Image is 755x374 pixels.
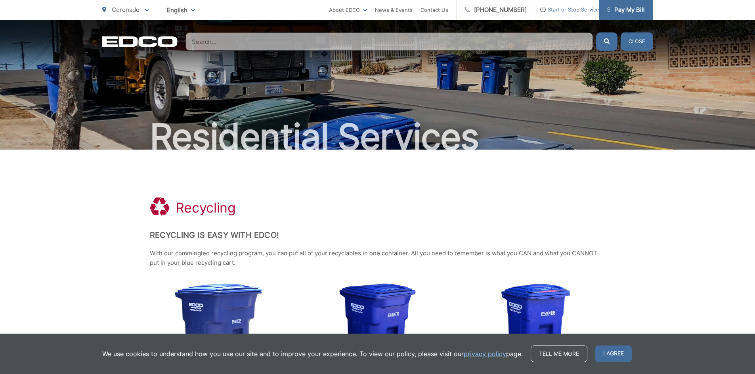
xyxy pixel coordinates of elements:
a: About EDCO [329,5,367,15]
a: Contact Us [421,5,448,15]
span: I agree [595,346,632,362]
h2: Residential Services [102,117,653,157]
span: Pay My Bill [607,5,645,15]
span: Coronado [112,6,140,13]
span: English [161,3,201,17]
h1: Recycling [176,200,236,216]
a: Tell me more [531,346,587,362]
a: EDCD logo. Return to the homepage. [102,36,178,47]
h2: Recycling is Easy with EDCO! [150,230,606,240]
p: With our commingled recycling program, you can put all of your recyclables in one container. All ... [150,249,606,268]
input: Search [185,32,593,51]
a: privacy policy [464,349,506,359]
button: Close [621,32,653,51]
button: Submit the search query. [596,32,617,51]
a: News & Events [375,5,413,15]
p: We use cookies to understand how you use our site and to improve your experience. To view our pol... [102,349,523,359]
